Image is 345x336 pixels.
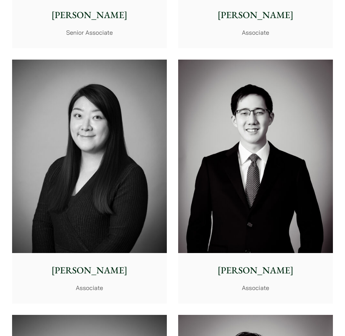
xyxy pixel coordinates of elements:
p: [PERSON_NAME] [17,8,161,22]
p: [PERSON_NAME] [17,264,161,278]
p: [PERSON_NAME] [183,8,327,22]
p: Senior Associate [17,28,161,37]
p: Associate [183,283,327,292]
a: [PERSON_NAME] Associate [12,60,167,304]
a: [PERSON_NAME] Associate [178,60,333,304]
p: Associate [183,28,327,37]
p: [PERSON_NAME] [183,264,327,278]
p: Associate [17,283,161,292]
